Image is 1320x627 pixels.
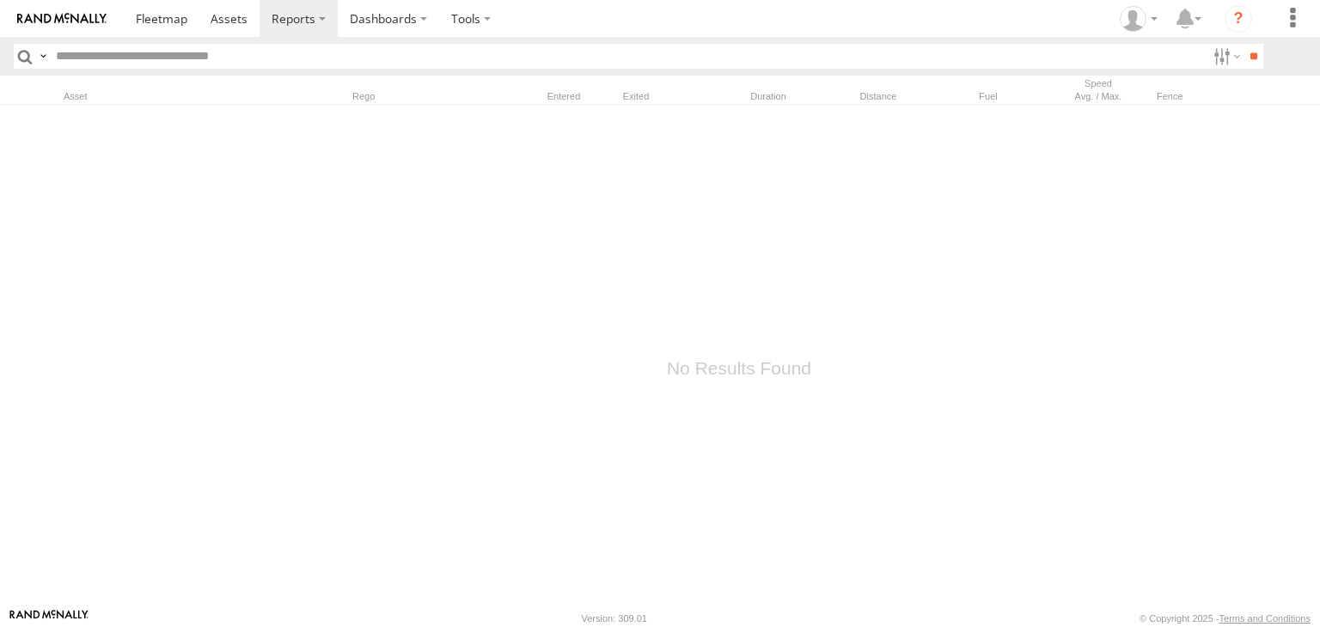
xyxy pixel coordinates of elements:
[582,613,647,624] div: Version: 309.01
[352,90,524,102] div: Rego
[1114,6,1164,32] div: Zulema McIntosch
[717,90,820,102] div: Duration
[1225,5,1252,33] i: ?
[531,90,596,102] div: Entered
[1219,613,1311,624] a: Terms and Conditions
[937,90,1040,102] div: Fuel
[64,90,304,102] div: Asset
[603,90,669,102] div: Exited
[1207,44,1244,69] label: Search Filter Options
[9,610,89,627] a: Visit our Website
[17,13,107,25] img: rand-logo.svg
[36,44,50,69] label: Search Query
[827,90,930,102] div: Distance
[1140,613,1311,624] div: © Copyright 2025 -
